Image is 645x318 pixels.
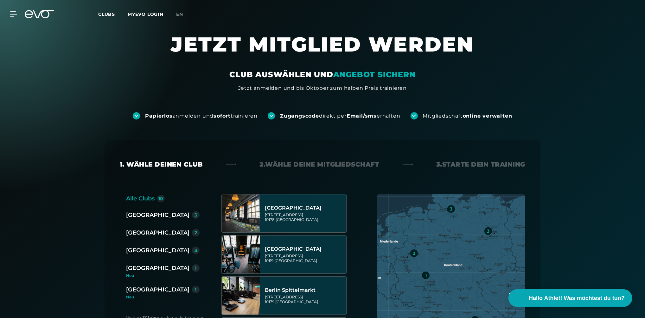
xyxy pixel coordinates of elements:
div: [GEOGRAPHIC_DATA] [126,246,189,255]
img: Berlin Spittelmarkt [222,277,260,315]
div: [GEOGRAPHIC_DATA] [126,285,189,294]
div: Neu [126,274,205,278]
div: anmelden und trainieren [145,113,258,119]
div: 3 [487,229,489,233]
h1: JETZT MITGLIED WERDEN [132,32,513,70]
div: [GEOGRAPHIC_DATA] [265,205,344,211]
div: Alle Clubs [126,194,155,203]
span: Clubs [98,11,115,17]
span: en [176,11,183,17]
div: Jetzt anmelden und bis Oktober zum halben Preis trainieren [238,84,407,92]
div: [GEOGRAPHIC_DATA] [126,228,189,237]
div: Mitgliedschaft [423,113,512,119]
div: Neu [126,295,200,299]
div: 1. Wähle deinen Club [120,160,203,169]
strong: Email/sms [347,113,377,119]
div: [STREET_ADDRESS] 10179 [GEOGRAPHIC_DATA] [265,295,344,304]
a: Clubs [98,11,128,17]
div: 3. Starte dein Training [436,160,525,169]
div: 1 [425,273,427,278]
strong: Zugangscode [280,113,319,119]
div: [STREET_ADDRESS] 10178 [GEOGRAPHIC_DATA] [265,212,344,222]
strong: sofort [214,113,231,119]
a: MYEVO LOGIN [128,11,163,17]
div: 2 [195,230,197,235]
div: 10 [159,196,163,201]
div: Berlin Spittelmarkt [265,287,344,293]
a: en [176,11,191,18]
button: Hallo Athlet! Was möchtest du tun? [508,289,632,307]
div: [GEOGRAPHIC_DATA] [126,264,189,272]
div: 3 [450,207,452,211]
div: [GEOGRAPHIC_DATA] [126,211,189,219]
div: direkt per erhalten [280,113,400,119]
img: Berlin Rosenthaler Platz [222,235,260,273]
div: 2. Wähle deine Mitgliedschaft [260,160,380,169]
img: Berlin Alexanderplatz [222,194,260,232]
span: Hallo Athlet! Was möchtest du tun? [529,294,625,303]
div: 3 [195,248,197,253]
div: 2 [413,251,415,255]
div: 3 [195,213,197,217]
div: [GEOGRAPHIC_DATA] [265,246,344,252]
div: [STREET_ADDRESS] 10119 [GEOGRAPHIC_DATA] [265,254,344,263]
div: CLUB AUSWÄHLEN UND [229,70,415,80]
em: ANGEBOT SICHERN [333,70,416,79]
strong: Papierlos [145,113,172,119]
div: 1 [195,287,197,292]
div: 1 [195,266,197,270]
strong: online verwalten [463,113,512,119]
